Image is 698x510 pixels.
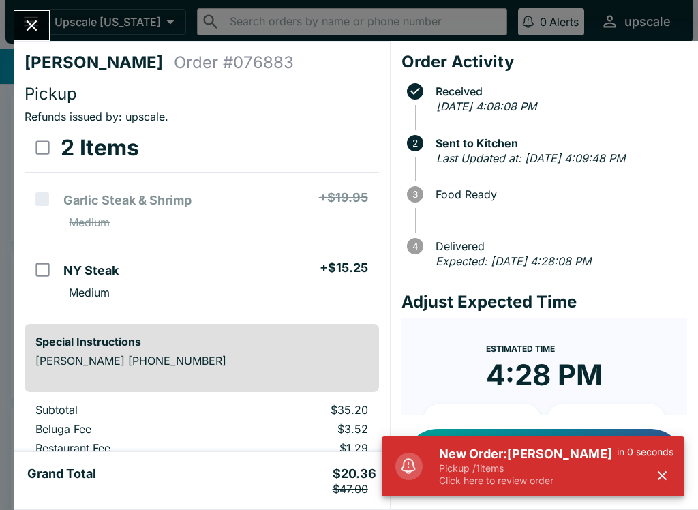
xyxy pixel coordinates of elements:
[69,215,110,229] p: Medium
[14,11,49,40] button: Close
[401,292,687,312] h4: Adjust Expected Time
[486,344,555,354] span: Estimated Time
[234,422,367,436] p: $3.52
[436,254,591,268] em: Expected: [DATE] 4:28:08 PM
[234,403,367,417] p: $35.20
[404,429,684,496] button: Notify Customer Food is Ready
[35,403,212,417] p: Subtotal
[63,262,119,279] h5: NY Steak
[61,134,139,162] h3: 2 Items
[25,123,379,313] table: orders table
[429,240,687,252] span: Delivered
[63,192,192,209] h5: Garlic Steak & Shrimp
[439,475,617,487] p: Click here to review order
[439,462,617,475] p: Pickup / 1 items
[174,52,294,73] h4: Order # 076883
[35,422,212,436] p: Beluga Fee
[320,260,368,276] h5: + $15.25
[547,404,665,438] button: + 20
[27,466,96,496] h5: Grand Total
[25,84,77,104] span: Pickup
[333,482,376,496] p: $47.00
[25,52,174,73] h4: [PERSON_NAME]
[412,241,418,252] text: 4
[429,85,687,97] span: Received
[25,403,379,498] table: orders table
[436,100,536,113] em: [DATE] 4:08:08 PM
[234,441,367,455] p: $1.29
[617,446,673,458] p: in 0 seconds
[319,190,368,206] h5: + $19.95
[69,286,110,299] p: Medium
[423,404,542,438] button: + 10
[436,151,625,165] em: Last Updated at: [DATE] 4:09:48 PM
[401,52,687,72] h4: Order Activity
[429,188,687,200] span: Food Ready
[439,446,617,462] h5: New Order: [PERSON_NAME]
[25,110,168,123] span: Refunds issued by: upscale .
[333,466,376,496] h5: $20.36
[412,189,418,200] text: 3
[35,354,368,367] p: [PERSON_NAME] [PHONE_NUMBER]
[35,441,212,455] p: Restaurant Fee
[429,137,687,149] span: Sent to Kitchen
[35,335,368,348] h6: Special Instructions
[412,138,418,149] text: 2
[486,357,603,393] time: 4:28 PM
